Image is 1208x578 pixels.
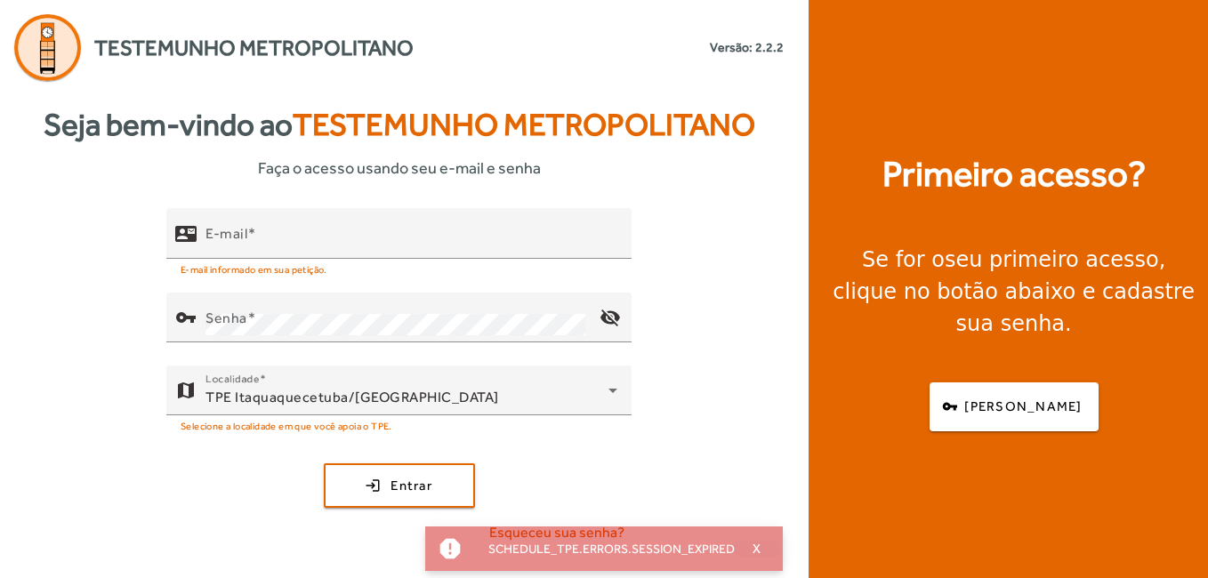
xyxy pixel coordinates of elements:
[181,259,327,278] mat-hint: E-mail informado em sua petição.
[293,107,755,142] span: Testemunho Metropolitano
[205,389,499,405] span: TPE Itaquaquecetuba/[GEOGRAPHIC_DATA]
[324,463,475,508] button: Entrar
[964,397,1082,417] span: [PERSON_NAME]
[94,32,414,64] span: Testemunho Metropolitano
[391,476,432,496] span: Entrar
[205,224,247,241] mat-label: E-mail
[945,247,1159,272] strong: seu primeiro acesso
[589,296,632,339] mat-icon: visibility_off
[710,38,784,57] small: Versão: 2.2.2
[258,156,541,180] span: Faça o acesso usando seu e-mail e senha
[175,380,197,401] mat-icon: map
[205,373,260,385] mat-label: Localidade
[44,101,755,149] strong: Seja bem-vindo ao
[175,307,197,328] mat-icon: vpn_key
[205,309,247,325] mat-label: Senha
[830,244,1197,340] div: Se for o , clique no botão abaixo e cadastre sua senha.
[930,382,1099,431] button: [PERSON_NAME]
[175,222,197,244] mat-icon: contact_mail
[882,148,1146,201] strong: Primeiro acesso?
[14,14,81,81] img: Logo Agenda
[181,415,392,435] mat-hint: Selecione a localidade em que você apoia o TPE.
